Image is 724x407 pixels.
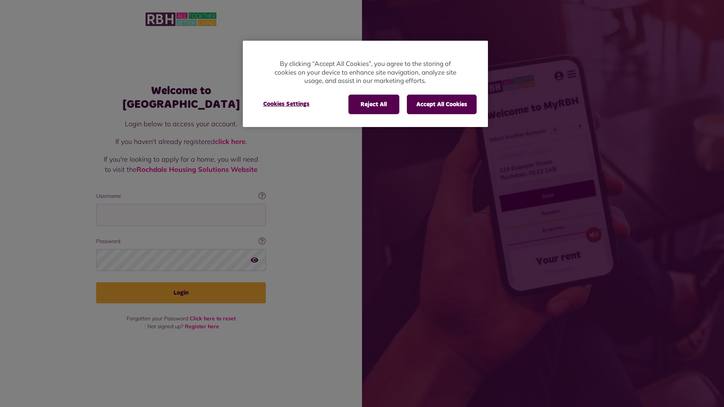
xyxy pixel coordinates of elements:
[254,95,319,113] button: Cookies Settings
[243,41,488,127] div: Cookie banner
[348,95,399,114] button: Reject All
[243,41,488,127] div: Privacy
[407,95,477,114] button: Accept All Cookies
[273,60,458,85] p: By clicking “Accept All Cookies”, you agree to the storing of cookies on your device to enhance s...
